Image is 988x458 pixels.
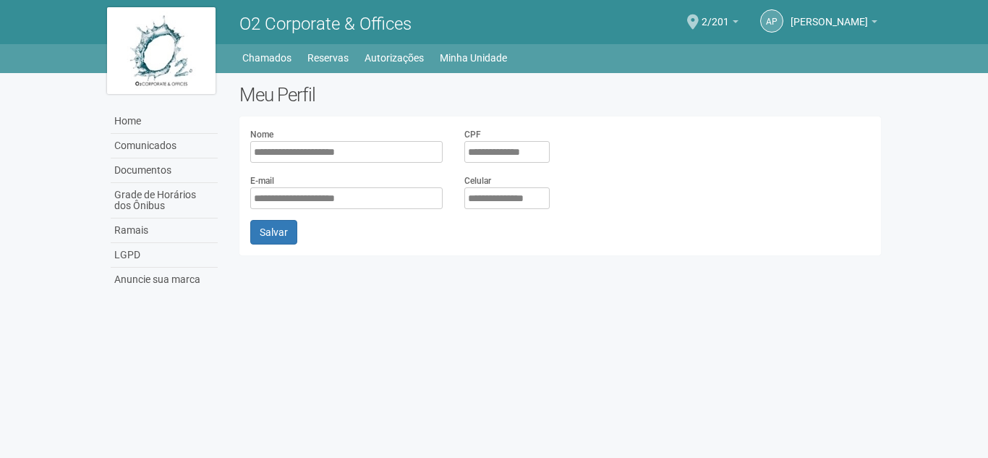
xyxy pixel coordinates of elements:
[760,9,783,33] a: ap
[111,219,218,243] a: Ramais
[702,18,738,30] a: 2/201
[107,7,216,94] img: logo.jpg
[250,174,274,187] label: E-mail
[365,48,424,68] a: Autorizações
[111,109,218,134] a: Home
[111,183,218,219] a: Grade de Horários dos Ônibus
[111,134,218,158] a: Comunicados
[111,158,218,183] a: Documentos
[111,243,218,268] a: LGPD
[111,268,218,292] a: Anuncie sua marca
[250,220,297,245] button: Salvar
[464,128,481,141] label: CPF
[702,2,729,27] span: 2/201
[440,48,507,68] a: Minha Unidade
[791,2,868,27] span: agatha pedro de souza
[791,18,877,30] a: [PERSON_NAME]
[307,48,349,68] a: Reservas
[464,174,491,187] label: Celular
[239,14,412,34] span: O2 Corporate & Offices
[239,84,881,106] h2: Meu Perfil
[250,128,273,141] label: Nome
[242,48,291,68] a: Chamados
